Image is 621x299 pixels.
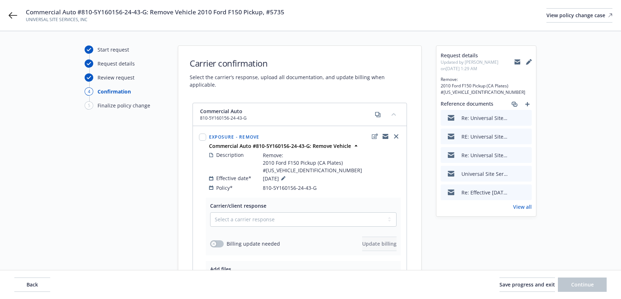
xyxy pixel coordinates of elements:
span: Request details [441,52,515,59]
a: copy [374,110,382,119]
span: Update billing [362,240,397,247]
span: Add files [210,266,231,273]
button: download file [511,170,517,178]
div: Review request [98,74,134,81]
span: Description [216,151,244,159]
button: Back [14,278,50,292]
span: Commercial Auto [200,107,247,115]
div: Commercial Auto810-5Y160156-24-43-Gcopycollapse content [193,103,407,126]
a: close [392,132,400,141]
button: download file [511,114,517,122]
a: View all [513,203,532,211]
div: Confirmation [98,88,131,95]
button: Save progress and exit [499,278,555,292]
button: download file [511,189,517,196]
button: preview file [522,133,529,140]
button: preview file [522,189,529,196]
span: Updated by [PERSON_NAME] on [DATE] 1:29 AM [441,59,515,72]
span: Back [27,281,38,288]
strong: Commercial Auto #810-5Y160156-24-43-G: Remove Vehicle [209,143,351,149]
div: 4 [85,87,93,96]
span: Remove: 2010 Ford F150 Pickup (CA Plates) #[US_VEHICLE_IDENTIFICATION_NUMBER] [441,76,532,96]
a: add [523,100,532,108]
button: collapse content [388,108,399,120]
button: preview file [522,151,529,159]
span: Select the carrier’s response, upload all documentation, and update billing when applicable. [190,73,410,88]
span: [DATE] [263,174,288,183]
button: Continue [558,278,607,292]
span: Carrier/client response [210,202,266,209]
a: View policy change case [546,8,612,23]
div: 5 [85,101,93,110]
div: Re: Universal Site Services, Inc - Commercial Auto #810-5Y160156-24-43-G: Remove Vehicle 2010 For... [461,151,508,159]
a: copyLogging [381,132,390,141]
span: Remove: 2010 Ford F150 Pickup (CA Plates) #[US_VEHICLE_IDENTIFICATION_NUMBER] [263,151,362,174]
button: download file [511,133,517,140]
h1: Carrier confirmation [190,57,410,69]
button: Update billing [362,237,397,251]
span: Reference documents [441,100,493,108]
div: RE: Universal Site Services, Inc - Commercial Auto #810-5Y160156-24-43-G: Remove Vehicle 2010 For... [461,133,508,140]
a: edit [370,132,379,141]
span: 810-5Y160156-24-43-G [263,184,317,192]
div: Finalize policy change [98,102,150,109]
span: Billing update needed [227,240,280,247]
span: UNIVERSAL SITE SERVICES, INC [26,16,284,23]
span: Commercial Auto #810-5Y160156-24-43-G: Remove Vehicle 2010 Ford F150 Pickup, #5735 [26,8,284,16]
div: Request details [98,60,135,67]
span: Exposure - Remove [209,134,259,140]
div: Re: Universal Site Services, Inc - Commercial Auto #810-5Y160156-24-43-G: Remove Vehicle 2010 For... [461,114,508,122]
button: download file [511,151,517,159]
span: 810-5Y160156-24-43-G [200,115,247,121]
button: preview file [522,170,529,178]
div: Start request [98,46,129,53]
span: Continue [571,281,594,288]
div: Universal Site Services, Inc - Commercial Auto #810-5Y160156-24-43-G: Remove Vehicle 2010 Ford F1... [461,170,508,178]
button: preview file [522,114,529,122]
span: Policy* [216,184,233,192]
span: Effective date* [216,174,251,182]
div: View policy change case [546,9,612,22]
a: associate [510,100,519,108]
div: Re: Effective [DATE] - Remove 5735 from Policy [461,189,508,196]
span: Save progress and exit [499,281,555,288]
